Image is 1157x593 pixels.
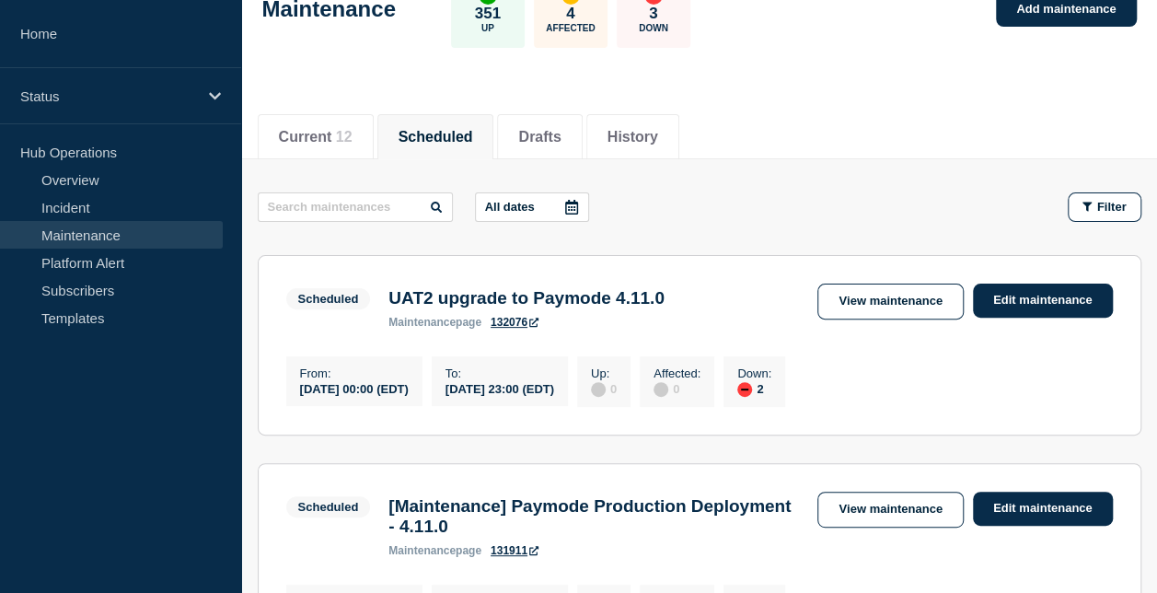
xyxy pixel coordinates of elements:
div: 2 [737,380,771,397]
div: Scheduled [298,292,359,306]
input: Search maintenances [258,192,453,222]
h3: [Maintenance] Paymode Production Deployment - 4.11.0 [388,496,799,537]
p: Affected [546,23,595,33]
p: page [388,316,481,329]
button: Filter [1068,192,1141,222]
p: Up [481,23,494,33]
div: Scheduled [298,500,359,514]
p: All dates [485,200,535,214]
div: disabled [654,382,668,397]
h3: UAT2 upgrade to Paymode 4.11.0 [388,288,665,308]
span: maintenance [388,544,456,557]
p: page [388,544,481,557]
a: Edit maintenance [973,284,1113,318]
p: Down [639,23,668,33]
button: All dates [475,192,589,222]
span: Filter [1097,200,1127,214]
button: Drafts [518,129,561,145]
p: From : [300,366,409,380]
p: Status [20,88,197,104]
a: View maintenance [817,284,963,320]
span: 12 [336,129,353,145]
a: Edit maintenance [973,492,1113,526]
p: To : [445,366,554,380]
p: 3 [649,5,657,23]
div: down [737,382,752,397]
p: Down : [737,366,771,380]
button: History [607,129,658,145]
p: Up : [591,366,617,380]
div: [DATE] 00:00 (EDT) [300,380,409,396]
button: Current 12 [279,129,353,145]
p: 351 [475,5,501,23]
div: disabled [591,382,606,397]
div: 0 [591,380,617,397]
a: 131911 [491,544,538,557]
button: Scheduled [399,129,473,145]
a: View maintenance [817,492,963,528]
div: 0 [654,380,700,397]
a: 132076 [491,316,538,329]
p: 4 [566,5,574,23]
div: [DATE] 23:00 (EDT) [445,380,554,396]
span: maintenance [388,316,456,329]
p: Affected : [654,366,700,380]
